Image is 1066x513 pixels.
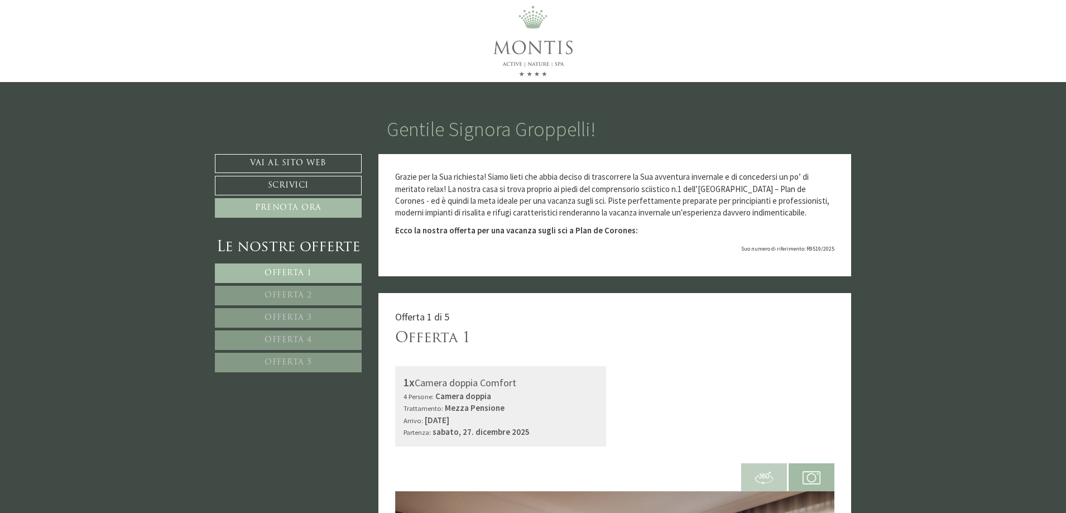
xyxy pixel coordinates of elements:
[803,469,820,487] img: camera.svg
[265,291,312,300] span: Offerta 2
[215,154,362,173] a: Vai al sito web
[265,314,312,322] span: Offerta 3
[404,416,423,425] small: Arrivo:
[404,375,598,391] div: Camera doppia Comfort
[404,392,434,401] small: 4 Persone:
[435,391,491,401] b: Camera doppia
[404,404,443,413] small: Trattamento:
[215,237,362,258] div: Le nostre offerte
[265,336,312,344] span: Offerta 4
[425,415,449,425] b: [DATE]
[404,428,431,437] small: Partenza:
[395,328,470,349] div: Offerta 1
[741,245,834,252] span: Suo numero di riferimento: R9519/2025
[433,426,530,437] b: sabato, 27. dicembre 2025
[215,198,362,218] a: Prenota ora
[395,225,638,236] strong: Ecco la nostra offerta per una vacanza sugli sci a Plan de Corones:
[265,269,312,277] span: Offerta 1
[395,171,835,219] p: Grazie per la Sua richiesta! Siamo lieti che abbia deciso di trascorrere la Sua avventura inverna...
[395,310,449,323] span: Offerta 1 di 5
[387,118,596,141] h1: Gentile Signora Groppelli!
[755,469,773,487] img: 360-grad.svg
[215,176,362,195] a: Scrivici
[445,402,505,413] b: Mezza Pensione
[265,358,312,367] span: Offerta 5
[404,375,415,389] b: 1x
